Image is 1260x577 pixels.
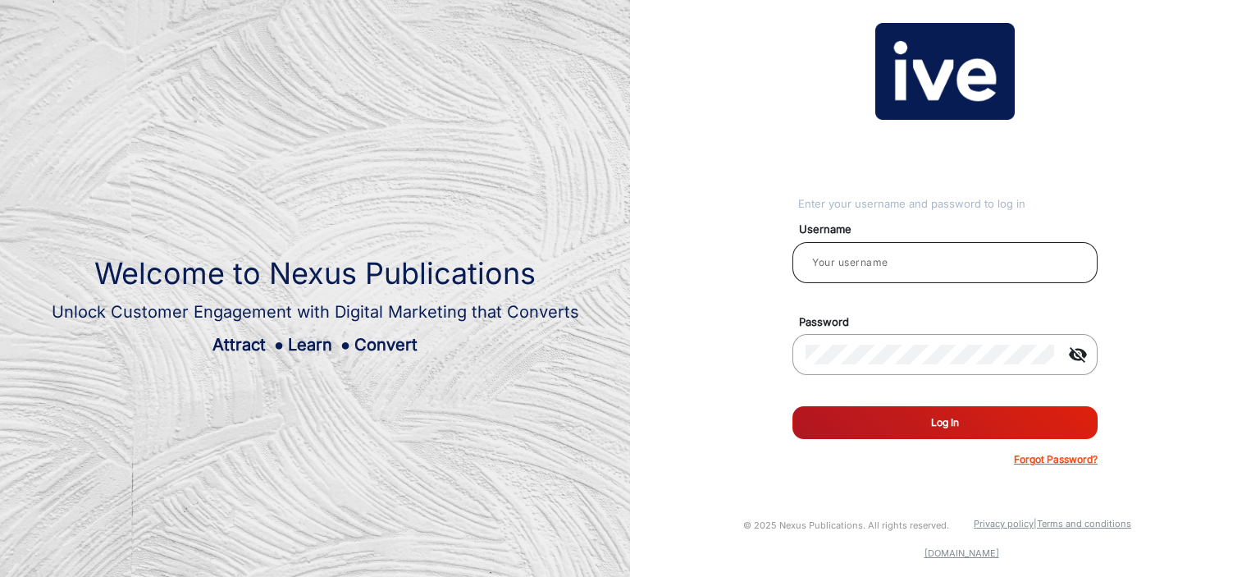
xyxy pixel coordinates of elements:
button: Log In [792,406,1098,439]
div: Unlock Customer Engagement with Digital Marketing that Converts [52,300,579,324]
small: © 2025 Nexus Publications. All rights reserved. [743,520,949,531]
mat-label: Username [787,222,1116,238]
p: Forgot Password? [1014,452,1098,467]
div: Attract Learn Convert [52,332,579,357]
div: Enter your username and password to log in [798,196,1098,213]
mat-label: Password [787,314,1116,331]
input: Your username [806,253,1084,272]
span: ● [274,335,284,355]
h1: Welcome to Nexus Publications [52,256,579,291]
img: vmg-logo [875,23,1015,120]
a: [DOMAIN_NAME] [924,547,999,559]
span: ● [340,335,350,355]
a: | [1034,518,1037,529]
a: Privacy policy [974,518,1034,529]
a: Terms and conditions [1037,518,1131,529]
mat-icon: visibility_off [1058,345,1098,364]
